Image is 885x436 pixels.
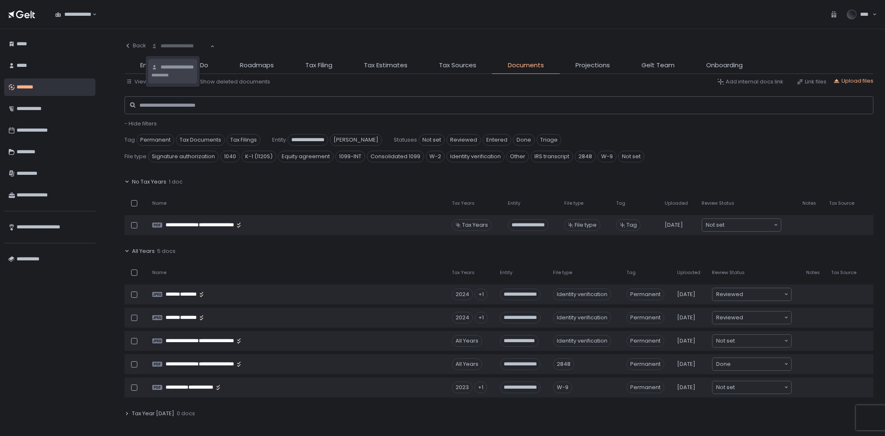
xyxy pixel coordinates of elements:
[712,311,791,324] div: Search for option
[500,269,512,276] span: Entity
[364,61,407,70] span: Tax Estimates
[452,269,475,276] span: Tax Years
[305,61,332,70] span: Tax Filing
[240,61,274,70] span: Roadmaps
[446,151,505,162] span: Identity verification
[176,134,225,146] span: Tax Documents
[169,178,183,186] span: 1 doc
[712,288,791,301] div: Search for option
[132,247,155,255] span: All Years
[278,151,334,162] span: Equity agreement
[618,151,644,162] span: Not set
[627,269,636,276] span: Tag
[806,269,820,276] span: Notes
[553,382,572,393] div: W-9
[506,151,529,162] span: Other
[475,289,488,300] div: +1
[536,134,561,146] span: Triage
[677,269,700,276] span: Uploaded
[731,360,783,368] input: Search for option
[627,358,664,370] span: Permanent
[716,337,735,345] span: Not set
[575,151,596,162] span: 2848
[712,381,791,394] div: Search for option
[627,335,664,347] span: Permanent
[452,312,473,323] div: 2024
[735,383,783,392] input: Search for option
[627,221,637,229] span: Tag
[124,37,146,54] button: Back
[717,78,783,86] button: Add internal docs link
[553,358,574,370] div: 2848
[712,358,791,370] div: Search for option
[665,221,683,229] span: [DATE]
[124,42,146,49] div: Back
[833,77,873,85] button: Upload files
[724,221,773,229] input: Search for option
[706,61,743,70] span: Onboarding
[335,151,365,162] span: 1099-INT
[189,61,208,70] span: To-Do
[91,10,92,19] input: Search for option
[146,37,215,55] div: Search for option
[446,134,481,146] span: Reviewed
[462,221,488,229] span: Tax Years
[124,136,135,144] span: Tag
[452,358,482,370] div: All Years
[367,151,424,162] span: Consolidated 1099
[132,410,174,417] span: Tax Year [DATE]
[157,247,176,255] span: 5 docs
[702,200,734,206] span: Review Status
[712,269,745,276] span: Review Status
[474,382,487,393] div: +1
[797,78,826,86] button: Link files
[553,289,611,300] div: Identity verification
[677,337,695,345] span: [DATE]
[508,61,544,70] span: Documents
[148,151,219,162] span: Signature authorization
[706,221,724,229] span: Not set
[564,200,583,206] span: File type
[627,312,664,323] span: Permanent
[152,200,166,206] span: Name
[426,151,445,162] span: W-2
[553,335,611,347] div: Identity verification
[627,289,664,300] span: Permanent
[677,291,695,298] span: [DATE]
[716,314,743,322] span: Reviewed
[152,269,166,276] span: Name
[829,200,854,206] span: Tax Source
[677,360,695,368] span: [DATE]
[641,61,675,70] span: Gelt Team
[716,383,735,392] span: Not set
[743,290,783,299] input: Search for option
[597,151,617,162] span: W-9
[712,335,791,347] div: Search for option
[241,151,276,162] span: K-1 (1120S)
[735,337,783,345] input: Search for option
[151,42,210,50] input: Search for option
[394,136,417,144] span: Statuses
[330,134,382,146] span: [PERSON_NAME]
[553,269,572,276] span: File type
[126,78,184,86] button: View by: Tax years
[452,335,482,347] div: All Years
[531,151,573,162] span: IRS transcript
[124,120,157,127] button: - Hide filters
[419,134,445,146] span: Not set
[177,410,195,417] span: 0 docs
[452,289,473,300] div: 2024
[452,382,473,393] div: 2023
[743,314,783,322] input: Search for option
[575,61,610,70] span: Projections
[220,151,240,162] span: 1040
[124,153,146,160] span: File type
[677,314,695,321] span: [DATE]
[677,384,695,391] span: [DATE]
[227,134,261,146] span: Tax Filings
[475,312,488,323] div: +1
